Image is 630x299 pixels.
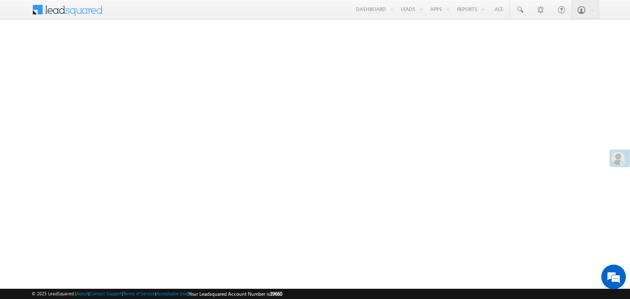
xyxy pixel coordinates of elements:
[76,291,88,296] a: About
[32,290,282,298] span: © 2025 LeadSquared | | | | |
[89,291,122,296] a: Contact Support
[156,291,187,296] a: Acceptable Use
[123,291,155,296] a: Terms of Service
[270,291,282,297] span: 39660
[189,291,282,297] span: Your Leadsquared Account Number is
